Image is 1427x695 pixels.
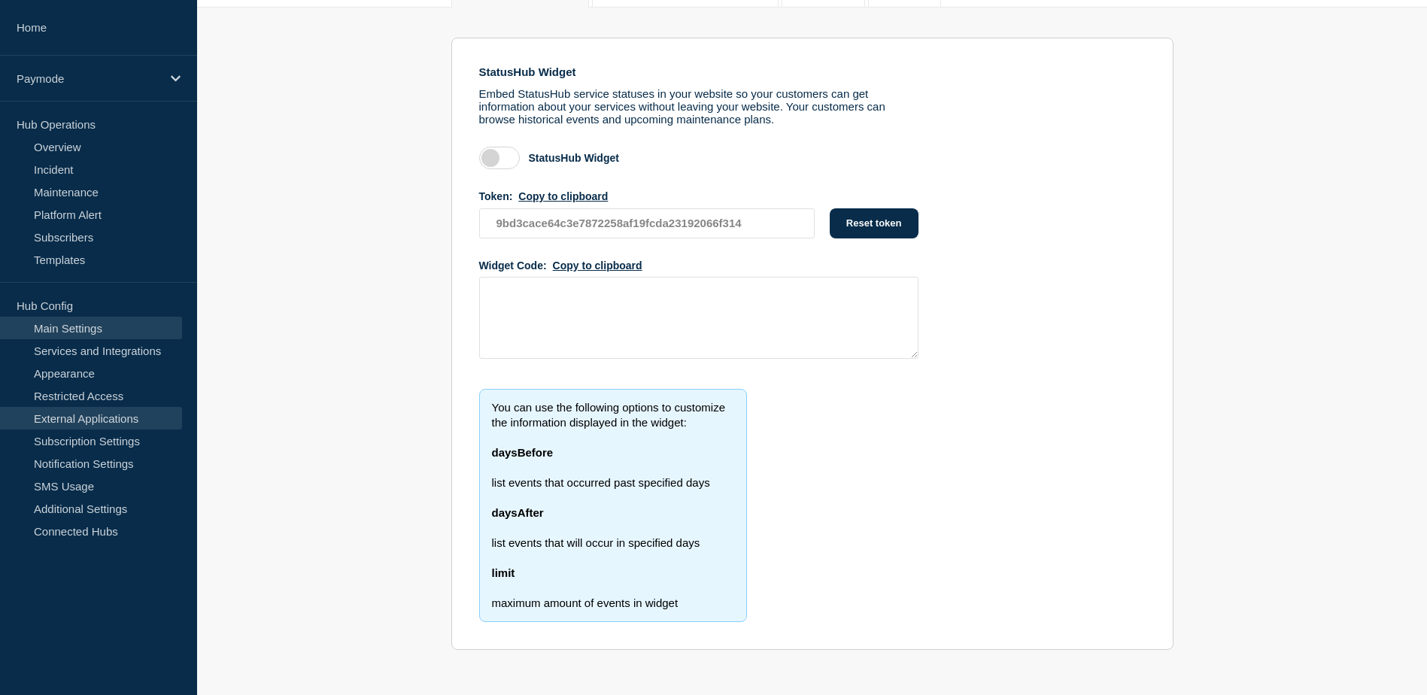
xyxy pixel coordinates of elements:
p: Paymode [17,72,161,85]
button: Reset token [830,208,918,238]
p: daysBefore [492,445,734,460]
p: limit [492,566,734,581]
div: StatusHub Widget [529,152,619,164]
button: Token: [518,190,608,202]
span: Token: [479,190,513,202]
button: Widget Code: [553,259,642,272]
p: Embed StatusHub service statuses in your website so your customers can get information about your... [479,87,918,126]
span: Widget Code: [479,259,547,272]
div: You can use the following options to customize the information displayed in the widget: list even... [479,389,747,622]
p: daysAfter [492,505,734,520]
h2: StatusHub Widget [479,65,918,78]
